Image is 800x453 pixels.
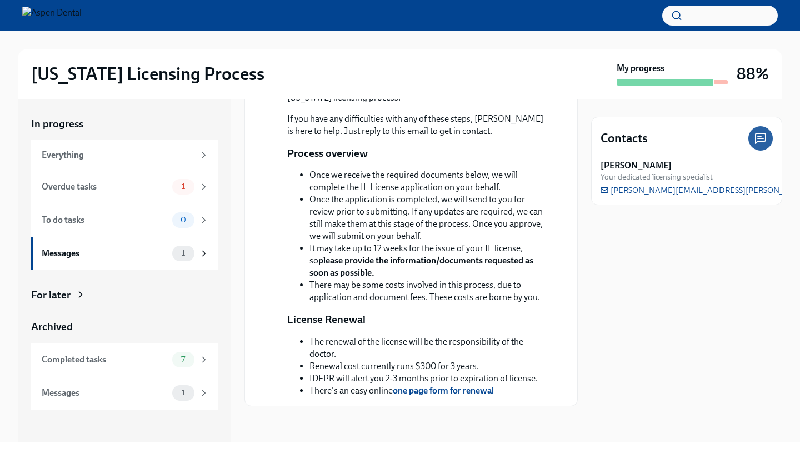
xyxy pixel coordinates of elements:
[737,64,769,84] h3: 88%
[174,216,193,224] span: 0
[42,149,194,161] div: Everything
[31,140,218,170] a: Everything
[601,172,713,182] span: Your dedicated licensing specialist
[309,255,533,278] strong: please provide the information/documents requested as soon as possible.
[31,320,218,334] a: Archived
[31,170,218,203] a: Overdue tasks1
[42,214,168,226] div: To do tasks
[22,7,82,24] img: Aspen Dental
[617,62,664,74] strong: My progress
[42,354,168,366] div: Completed tasks
[175,182,192,191] span: 1
[309,372,551,385] li: IDFPR will alert you 2-3 months prior to expiration of license.
[31,288,71,302] div: For later
[601,130,648,147] h4: Contacts
[31,203,218,237] a: To do tasks0
[309,169,551,193] li: Once we receive the required documents below, we will complete the IL License application on your...
[174,355,192,364] span: 7
[601,160,672,172] strong: [PERSON_NAME]
[31,288,218,302] a: For later
[393,385,494,396] a: one page form for renewal
[175,249,192,257] span: 1
[31,237,218,270] a: Messages1
[31,63,264,85] h2: [US_STATE] Licensing Process
[309,279,551,303] li: There may be some costs involved in this process, due to application and document fees. These cos...
[42,387,168,399] div: Messages
[31,343,218,376] a: Completed tasks7
[42,247,168,260] div: Messages
[309,336,551,360] li: The renewal of the license will be the responsibility of the doctor.
[175,389,192,397] span: 1
[287,113,551,137] p: If you have any difficulties with any of these steps, [PERSON_NAME] is here to help. Just reply t...
[287,312,366,327] p: License Renewal
[31,376,218,410] a: Messages1
[309,193,551,242] li: Once the application is completed, we will send to you for review prior to submitting. If any upd...
[287,146,368,161] p: Process overview
[309,242,551,279] li: It may take up to 12 weeks for the issue of your IL license, so
[42,181,168,193] div: Overdue tasks
[31,117,218,131] a: In progress
[309,385,551,397] li: There's an easy online
[309,360,551,372] li: Renewal cost currently runs $300 for 3 years.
